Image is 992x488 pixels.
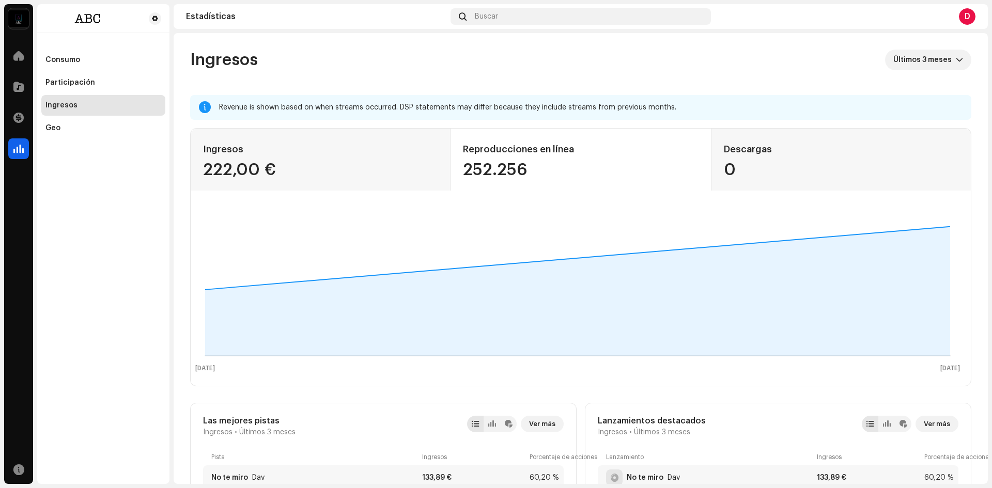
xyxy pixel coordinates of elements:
div: Participación [45,78,95,87]
re-m-nav-item: Geo [41,118,165,138]
span: Ingresos [203,428,233,436]
div: 0 [724,162,958,178]
div: 252.256 [463,162,698,178]
div: dropdown trigger [956,50,963,70]
div: Consumo [45,56,80,64]
div: Reproducciones en línea [463,141,698,158]
div: Revenue is shown based on when streams occurred. DSP statements may differ because they include s... [219,101,963,114]
div: Ingresos [817,453,920,461]
div: 133,89 € [817,474,920,482]
span: Ingresos [598,428,627,436]
span: Últimos 3 meses [634,428,690,436]
div: No te miro [252,474,265,482]
div: Pista [211,453,418,461]
div: No te miro [627,474,663,482]
text: [DATE] [195,365,215,372]
div: Ingresos [45,101,78,109]
span: Buscar [475,12,498,21]
span: Ver más [924,414,950,434]
div: D [959,8,975,25]
div: Ingresos [422,453,525,461]
button: Ver más [916,416,958,432]
text: [DATE] [940,365,960,372]
span: Ver más [529,414,555,434]
re-m-nav-item: Consumo [41,50,165,70]
span: • [235,428,237,436]
span: Ingresos [190,50,258,70]
div: Ingresos [203,141,438,158]
span: Últimos 3 meses [893,50,956,70]
div: Lanzamiento [606,453,813,461]
img: 8c15b855-a5c4-4a08-a7cf-b3fc6a4035e6 [45,12,132,25]
re-m-nav-item: Ingresos [41,95,165,116]
span: Últimos 3 meses [239,428,296,436]
div: 60,20 % [530,474,555,482]
div: Porcentaje de acciones [530,453,555,461]
span: • [629,428,632,436]
button: Ver más [521,416,564,432]
div: No te miro [211,474,248,482]
div: Lanzamientos destacados [598,416,706,426]
div: 133,89 € [422,474,525,482]
div: Las mejores pistas [203,416,296,426]
div: Descargas [724,141,958,158]
div: Estadísticas [186,12,446,21]
div: No te miro [668,474,680,482]
div: Geo [45,124,60,132]
div: Porcentaje de acciones [924,453,950,461]
img: 4b27af27-1876-4d30-865d-b6d287a8d627 [8,8,29,29]
div: 60,20 % [924,474,950,482]
re-m-nav-item: Participación [41,72,165,93]
div: 222,00 € [203,162,438,178]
